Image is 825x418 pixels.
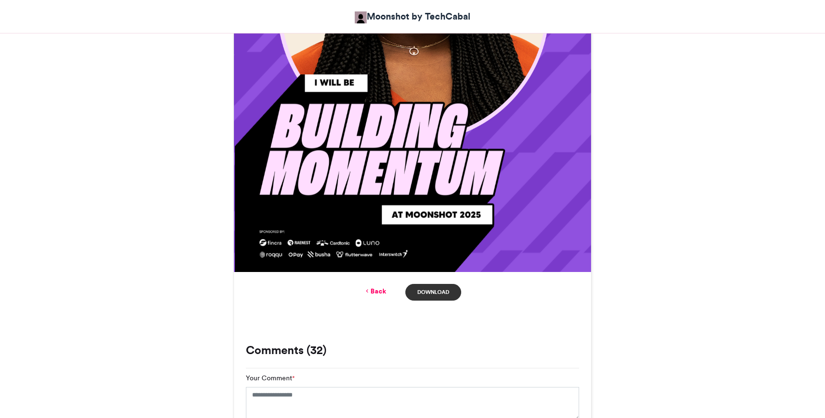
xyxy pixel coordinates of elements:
[405,284,461,301] a: Download
[355,11,367,23] img: Moonshot by TechCabal
[355,10,470,23] a: Moonshot by TechCabal
[364,286,386,296] a: Back
[246,373,295,383] label: Your Comment
[246,345,579,356] h3: Comments (32)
